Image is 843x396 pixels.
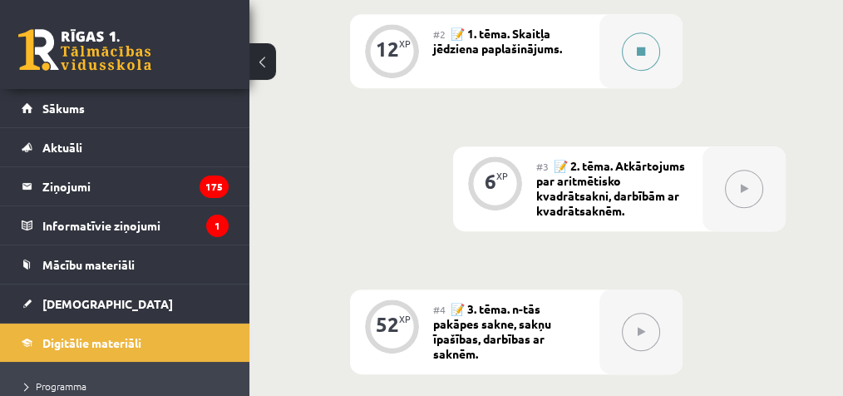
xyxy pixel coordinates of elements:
span: #4 [433,303,446,316]
span: 📝 3. tēma. n-tās pakāpes sakne, sakņu īpašības, darbības ar saknēm. [433,301,551,361]
span: #2 [433,27,446,41]
span: Mācību materiāli [42,257,135,272]
a: Sākums [22,89,229,127]
i: 1 [206,215,229,237]
a: Ziņojumi175 [22,167,229,205]
a: Programma [25,379,233,394]
a: Aktuāli [22,128,229,166]
span: 📝 1. tēma. Skaitļa jēdziena paplašinājums. [433,26,562,56]
div: 12 [376,42,399,57]
span: Digitālie materiāli [42,335,141,350]
a: Rīgas 1. Tālmācības vidusskola [18,29,151,71]
span: #3 [536,160,549,173]
span: 📝 2. tēma. Atkārtojums par aritmētisko kvadrātsakni, darbībām ar kvadrātsaknēm. [536,158,685,218]
span: Sākums [42,101,85,116]
span: Aktuāli [42,140,82,155]
div: XP [496,171,508,181]
i: 175 [200,176,229,198]
div: 52 [376,317,399,332]
a: [DEMOGRAPHIC_DATA] [22,285,229,323]
span: Programma [25,379,86,393]
a: Digitālie materiāli [22,324,229,362]
span: [DEMOGRAPHIC_DATA] [42,296,173,311]
a: Mācību materiāli [22,245,229,284]
a: Informatīvie ziņojumi1 [22,206,229,245]
legend: Informatīvie ziņojumi [42,206,229,245]
legend: Ziņojumi [42,167,229,205]
div: XP [399,314,411,324]
div: 6 [485,174,496,189]
div: XP [399,39,411,48]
